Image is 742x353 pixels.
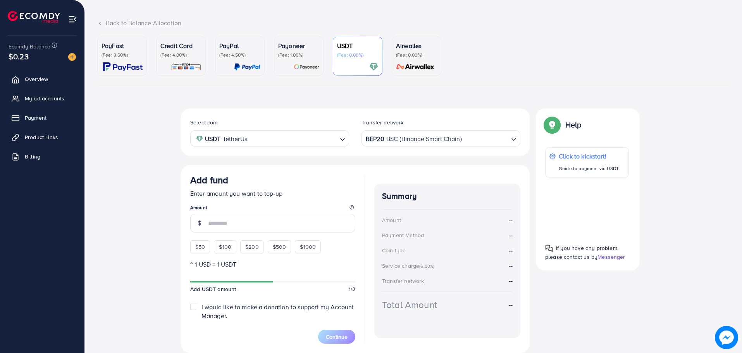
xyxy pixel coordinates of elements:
input: Search for option [250,133,337,145]
a: My ad accounts [6,91,79,106]
p: ~ 1 USD = 1 USDT [190,260,355,269]
img: card [234,62,260,71]
p: Credit Card [160,41,201,50]
p: (Fee: 4.50%) [219,52,260,58]
a: Overview [6,71,79,87]
img: Popup guide [545,118,559,132]
legend: Amount [190,204,355,214]
p: Enter amount you want to top-up [190,189,355,198]
p: (Fee: 0.00%) [396,52,437,58]
img: Popup guide [545,245,553,252]
h3: Add fund [190,174,228,186]
h4: Summary [382,191,513,201]
div: Service charge [382,262,437,270]
div: Search for option [190,130,349,146]
div: Transfer network [382,277,424,285]
span: Product Links [25,133,58,141]
span: If you have any problem, please contact us by [545,244,618,261]
img: image [68,53,76,61]
span: $0.23 [9,51,29,62]
a: Billing [6,149,79,164]
span: $50 [195,243,205,251]
span: Continue [326,333,348,341]
p: Payoneer [278,41,319,50]
span: Messenger [597,253,625,261]
span: TetherUs [223,133,247,145]
div: Coin type [382,246,406,254]
span: Billing [25,153,40,160]
p: PayFast [102,41,143,50]
span: Overview [25,75,48,83]
p: (Fee: 3.60%) [102,52,143,58]
span: I would like to make a donation to support my Account Manager. [201,303,354,320]
a: Product Links [6,129,79,145]
a: Payment [6,110,79,126]
span: $500 [273,243,286,251]
span: My ad accounts [25,95,64,102]
div: Total Amount [382,298,437,312]
strong: -- [509,246,513,255]
div: Back to Balance Allocation [97,19,730,28]
p: Airwallex [396,41,437,50]
p: (Fee: 1.00%) [278,52,319,58]
img: menu [68,15,77,24]
div: Payment Method [382,231,424,239]
strong: -- [509,300,513,309]
span: Add USDT amount [190,285,236,293]
strong: -- [509,231,513,240]
p: (Fee: 4.00%) [160,52,201,58]
p: PayPal [219,41,260,50]
strong: USDT [205,133,221,145]
div: Search for option [362,130,520,146]
p: (Fee: 0.00%) [337,52,378,58]
input: Search for option [463,133,508,145]
strong: BEP20 [366,133,384,145]
span: Payment [25,114,46,122]
img: image [715,326,738,349]
span: $100 [219,243,231,251]
strong: -- [509,216,513,225]
img: card [294,62,319,71]
p: USDT [337,41,378,50]
img: logo [8,11,60,23]
p: Help [565,120,582,129]
button: Continue [318,330,355,344]
span: 1/2 [349,285,355,293]
strong: -- [509,261,513,270]
strong: -- [509,276,513,285]
span: $1000 [300,243,316,251]
img: card [369,62,378,71]
span: $200 [245,243,259,251]
img: card [171,62,201,71]
div: Amount [382,216,401,224]
p: Guide to payment via USDT [559,164,619,173]
span: Ecomdy Balance [9,43,50,50]
p: Click to kickstart! [559,152,619,161]
img: coin [196,135,203,142]
small: (6.00%) [419,263,434,269]
label: Transfer network [362,119,404,126]
label: Select coin [190,119,218,126]
span: BSC (Binance Smart Chain) [386,133,462,145]
img: card [103,62,143,71]
img: card [394,62,437,71]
